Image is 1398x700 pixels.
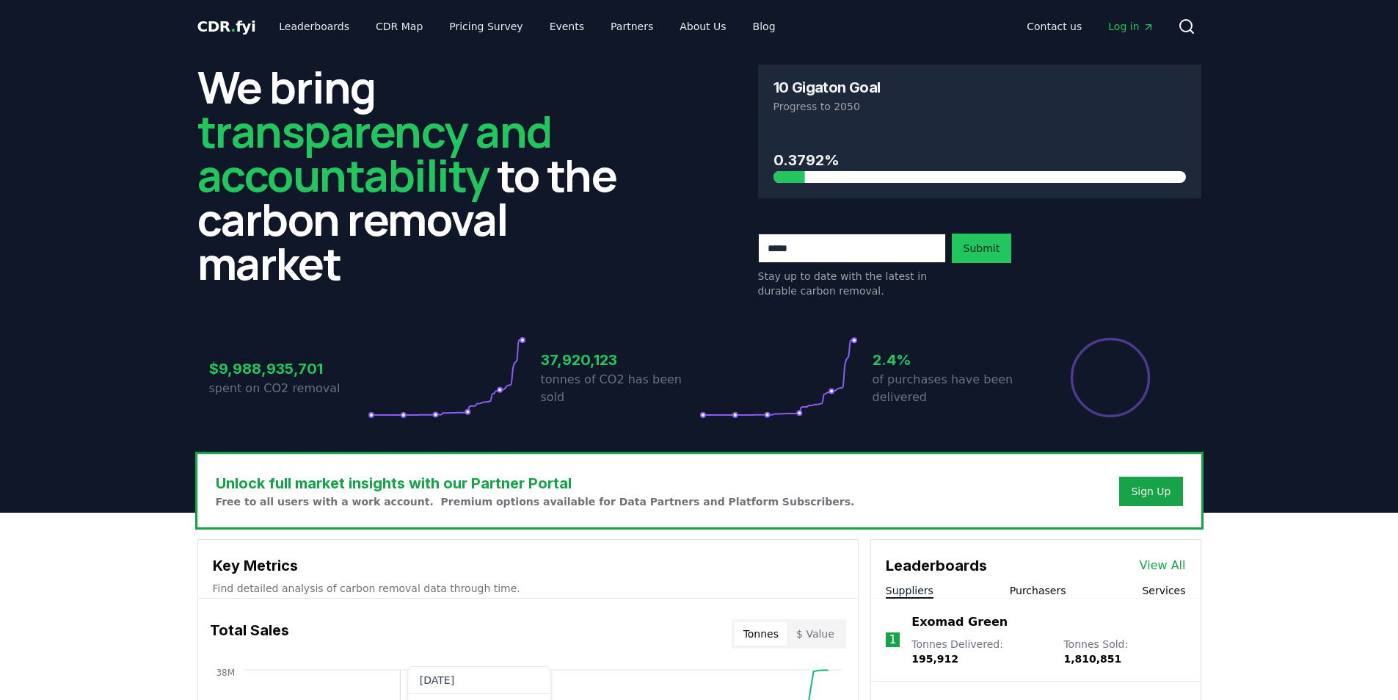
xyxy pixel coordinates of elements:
h3: 37,920,123 [541,349,699,371]
button: Suppliers [886,583,933,598]
p: of purchases have been delivered [873,371,1031,406]
button: Tonnes [735,622,787,646]
p: Free to all users with a work account. Premium options available for Data Partners and Platform S... [216,494,855,509]
h3: 2.4% [873,349,1031,371]
span: 1,810,851 [1063,653,1121,665]
p: Progress to 2050 [773,99,1186,114]
button: Submit [952,234,1012,263]
a: View All [1140,557,1186,574]
span: CDR fyi [197,18,256,35]
span: transparency and accountability [197,101,552,205]
h3: Leaderboards [886,555,987,577]
span: Log in [1108,19,1154,34]
a: CDR Map [364,13,434,40]
p: 1 [889,631,896,649]
p: Tonnes Sold : [1063,637,1185,666]
h3: Key Metrics [213,555,843,577]
h3: $9,988,935,701 [209,358,368,380]
span: 195,912 [911,653,958,665]
a: Log in [1096,13,1165,40]
button: Sign Up [1119,477,1182,506]
a: CDR.fyi [197,16,256,37]
a: Pricing Survey [437,13,534,40]
p: Tonnes Delivered : [911,637,1049,666]
h3: Unlock full market insights with our Partner Portal [216,472,855,494]
p: Find detailed analysis of carbon removal data through time. [213,581,843,596]
a: Partners [599,13,665,40]
h3: 10 Gigaton Goal [773,80,881,95]
p: spent on CO2 removal [209,380,368,397]
a: Contact us [1015,13,1093,40]
a: About Us [668,13,738,40]
tspan: 38M [216,668,235,678]
nav: Main [267,13,787,40]
h3: 0.3792% [773,149,1186,171]
a: Leaderboards [267,13,361,40]
a: Exomad Green [911,613,1008,631]
div: Percentage of sales delivered [1069,336,1151,419]
h2: We bring to the carbon removal market [197,65,641,285]
p: Stay up to date with the latest in durable carbon removal. [758,269,946,298]
h3: Total Sales [210,619,289,649]
span: . [230,18,236,35]
button: Services [1142,583,1185,598]
p: tonnes of CO2 has been sold [541,371,699,406]
a: Sign Up [1131,484,1171,499]
a: Blog [741,13,787,40]
nav: Main [1015,13,1165,40]
button: Purchasers [1010,583,1066,598]
button: $ Value [787,622,843,646]
a: Events [538,13,596,40]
